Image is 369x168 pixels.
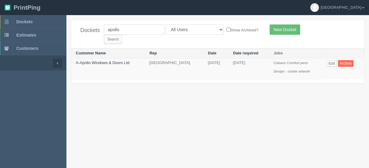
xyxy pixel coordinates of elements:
label: Show Archived? [226,26,258,33]
span: Estimates [16,33,36,37]
td: [DATE] [228,58,269,79]
a: Date required [233,51,258,55]
a: Archive [338,60,354,67]
input: Show Archived? [226,27,230,31]
i: Cubano Comfort pens [274,61,308,65]
img: logo-3e63b451c926e2ac314895c53de4908e5d424f24456219fb08d385ab2e579770.png [5,5,11,11]
td: [GEOGRAPHIC_DATA] [145,58,203,79]
th: Jobs [269,49,322,58]
a: Customer Name [76,51,106,55]
a: Edit [327,60,337,67]
a: A-Apollo Windows & Doors Ltd [76,60,130,65]
a: Rep [149,51,157,55]
a: New Docket [270,24,300,35]
td: [DATE] [203,58,228,79]
span: Dockets [16,19,33,24]
img: avatar_default-7531ab5dedf162e01f1e0bb0964e6a185e93c5c22dfe317fb01d7f8cd2b1632c.jpg [310,3,319,12]
input: Search [104,35,122,44]
h4: Dockets [80,27,95,34]
i: Design - create artwork [274,69,310,73]
span: Customers [16,46,38,51]
input: Customer Name [104,24,165,35]
a: Date [208,51,217,55]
